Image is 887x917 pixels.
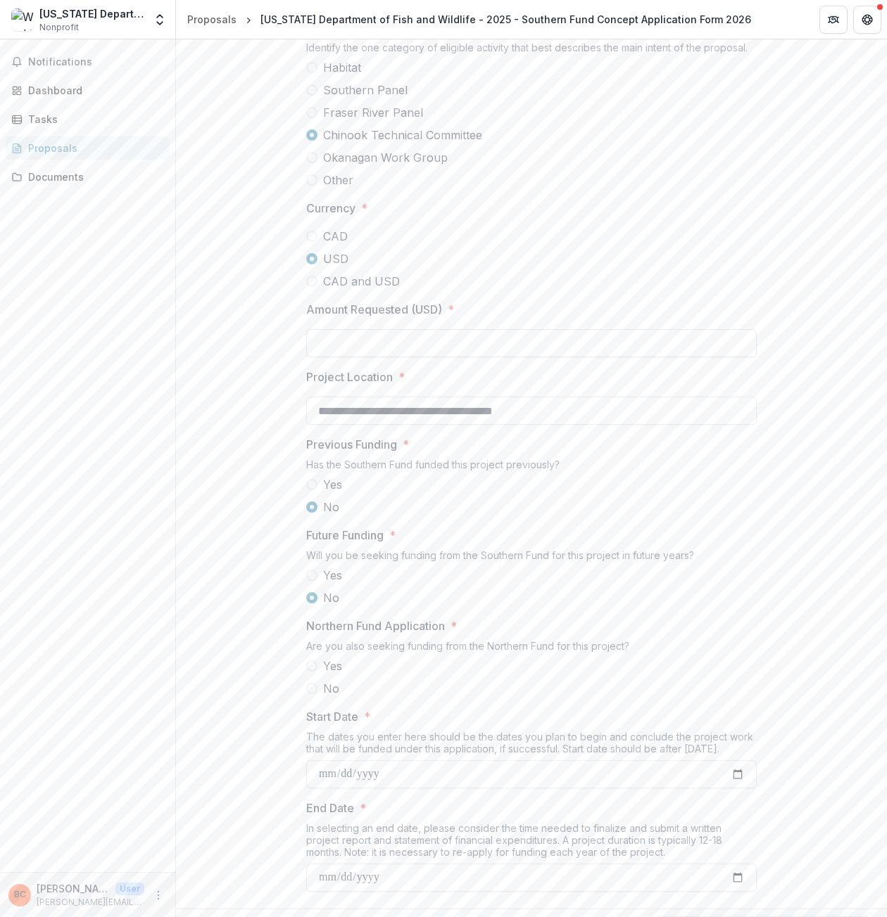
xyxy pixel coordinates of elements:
[306,200,356,217] p: Currency
[323,589,339,606] span: No
[14,890,26,899] div: Brandon Chasco
[323,228,348,245] span: CAD
[28,83,158,98] div: Dashboard
[323,172,353,188] span: Other
[323,127,482,143] span: Chinook Technical Committee
[323,149,448,166] span: Okanagan Work Group
[306,436,397,453] p: Previous Funding
[306,368,393,385] p: Project Location
[37,896,144,909] p: [PERSON_NAME][EMAIL_ADDRESS][PERSON_NAME][DOMAIN_NAME]
[115,883,144,895] p: User
[150,6,170,34] button: Open entity switcher
[323,273,400,290] span: CAD and USD
[6,79,170,102] a: Dashboard
[28,169,158,184] div: Documents
[306,458,757,476] div: Has the Southern Fund funded this project previously?
[306,822,757,864] div: In selecting an end date, please consider the time needed to finalize and submit a written projec...
[323,658,342,674] span: Yes
[323,567,342,584] span: Yes
[323,59,361,76] span: Habitat
[306,617,445,634] p: Northern Fund Application
[323,250,348,267] span: USD
[323,82,408,98] span: Southern Panel
[28,112,158,127] div: Tasks
[6,51,170,73] button: Notifications
[306,41,757,59] div: Identify the one category of eligible activity that best describes the main intent of the proposal.
[260,12,751,27] div: [US_STATE] Department of Fish and Wildlife - 2025 - Southern Fund Concept Application Form 2026
[323,476,342,493] span: Yes
[150,887,167,904] button: More
[11,8,34,31] img: Washington Department of Fish and Wildlife
[323,680,339,697] span: No
[6,108,170,131] a: Tasks
[306,527,384,544] p: Future Funding
[182,9,757,30] nav: breadcrumb
[306,800,354,816] p: End Date
[187,12,237,27] div: Proposals
[306,708,358,725] p: Start Date
[37,881,110,896] p: [PERSON_NAME]
[819,6,848,34] button: Partners
[306,731,757,760] div: The dates you enter here should be the dates you plan to begin and conclude the project work that...
[28,56,164,68] span: Notifications
[306,301,442,318] p: Amount Requested (USD)
[39,21,79,34] span: Nonprofit
[39,6,144,21] div: [US_STATE] Department of Fish and Wildlife
[306,549,757,567] div: Will you be seeking funding from the Southern Fund for this project in future years?
[182,9,242,30] a: Proposals
[28,141,158,155] div: Proposals
[6,136,170,160] a: Proposals
[323,104,423,121] span: Fraser River Panel
[306,640,757,658] div: Are you also seeking funding from the Northern Fund for this project?
[853,6,881,34] button: Get Help
[323,499,339,515] span: No
[6,165,170,188] a: Documents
